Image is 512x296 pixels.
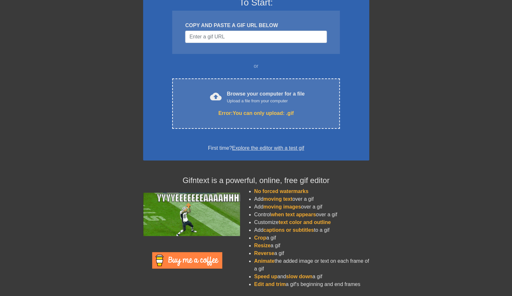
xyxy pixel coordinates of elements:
span: slow down [286,274,312,279]
li: a gif [254,250,369,257]
li: a gif's beginning and end frames [254,281,369,288]
li: a gif [254,234,369,242]
span: Reverse [254,250,274,256]
li: Add over a gif [254,195,369,203]
span: Edit and trim [254,281,286,287]
span: when text appears [271,212,316,217]
input: Username [185,31,327,43]
div: Browse your computer for a file [227,90,305,104]
div: COPY AND PASTE A GIF URL BELOW [185,22,327,29]
span: Animate [254,258,275,264]
span: cloud_upload [210,91,222,102]
li: Add over a gif [254,203,369,211]
li: Control over a gif [254,211,369,219]
div: or [160,62,352,70]
li: a gif [254,242,369,250]
span: captions or subtitles [263,227,314,233]
li: and a gif [254,273,369,281]
li: Customize [254,219,369,226]
a: Explore the editor with a test gif [232,145,304,151]
div: Error: You can only upload: .gif [186,109,326,117]
span: Resize [254,243,271,248]
span: No forced watermarks [254,189,308,194]
span: moving images [263,204,301,209]
span: Speed up [254,274,277,279]
span: moving text [263,196,292,202]
img: football_small.gif [143,193,240,236]
img: Buy Me A Coffee [152,252,222,269]
div: Upload a file from your computer [227,98,305,104]
span: Crop [254,235,266,240]
h4: Gifntext is a powerful, online, free gif editor [143,176,369,185]
div: First time? [152,144,361,152]
li: Add to a gif [254,226,369,234]
li: the added image or text on each frame of a gif [254,257,369,273]
span: text color and outline [278,219,331,225]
